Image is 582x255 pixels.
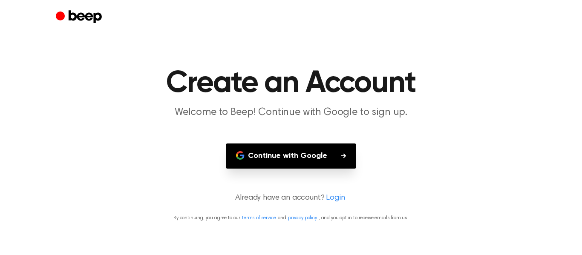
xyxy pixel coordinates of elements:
a: Beep [56,9,104,26]
button: Continue with Google [226,143,356,169]
h1: Create an Account [73,68,509,99]
a: terms of service [242,215,276,221]
p: By continuing, you agree to our and , and you opt in to receive emails from us. [10,214,572,222]
a: Login [326,192,345,204]
p: Already have an account? [10,192,572,204]
a: privacy policy [288,215,317,221]
p: Welcome to Beep! Continue with Google to sign up. [127,106,455,120]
